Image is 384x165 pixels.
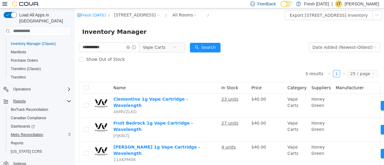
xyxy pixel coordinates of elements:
[90,4,91,9] span: /
[2,5,6,9] i: icon: shop
[6,114,74,122] button: Canadian Compliance
[253,64,256,67] i: icon: left
[8,123,37,130] a: Dashboards
[6,56,74,65] button: Purchase Orders
[8,40,58,47] a: Inventory Manager (Classic)
[11,141,23,146] span: Reports
[19,112,34,127] img: Fruit Bedrock 1g Vape Cartridge - Wavelength hero shot
[8,106,51,113] a: BioTrack Reconciliation
[11,75,26,80] span: Transfers
[13,99,26,104] span: Reports
[38,149,61,154] span: 11AKPM0K
[11,132,43,137] span: Metrc Reconciliation
[6,105,74,114] button: BioTrack Reconciliation
[298,37,301,41] i: icon: down
[13,87,31,92] span: Operations
[1,97,74,105] button: Reports
[11,86,71,93] span: Operations
[236,88,250,99] span: Honey Green
[82,5,85,9] i: icon: close-circle
[176,77,187,82] span: Price
[11,149,42,154] span: [US_STATE] CCRS
[236,136,250,147] span: Honey Green
[335,0,342,7] div: Lucas Touchette
[38,77,51,82] span: Name
[33,4,34,9] span: /
[8,65,71,72] span: Transfers (Classic)
[146,77,163,82] span: In Stock
[11,116,46,120] span: Canadian Compliance
[267,64,271,67] i: icon: right
[6,122,74,131] a: Dashboards
[6,147,74,156] button: [US_STATE] CCRS
[146,112,163,117] u: 27 units
[304,0,329,7] p: Fresh [DATE]
[8,131,71,138] span: Metrc Reconciliation
[11,58,38,63] span: Purchase Orders
[7,19,75,28] span: Inventory Manager
[8,57,71,64] span: Purchase Orders
[1,85,74,93] button: Operations
[8,74,28,81] a: Transfers
[258,62,265,69] li: 1
[331,0,333,7] p: |
[97,2,118,11] div: All Rooms
[6,73,74,81] button: Transfers
[6,40,74,48] button: Inventory Manager (Classic)
[146,136,161,141] u: 4 units
[296,63,300,68] i: icon: down
[11,107,48,112] span: BioTrack Reconciliation
[236,112,250,123] span: Honey Green
[280,1,293,7] input: Dark Mode
[275,62,295,69] div: 25 / page
[8,140,71,147] span: Reports
[345,0,379,7] p: [PERSON_NAME]
[8,148,44,155] a: [US_STATE] CCRS
[8,131,46,138] a: Metrc Reconciliation
[210,2,297,12] button: Export [STREET_ADDRESS] Inventory
[38,136,125,147] a: [PERSON_NAME] 1g Vape Cartridge - Wavelength
[8,49,71,56] span: Manifests
[230,62,248,69] li: 3 results
[8,74,71,81] span: Transfers
[132,4,133,9] span: /
[176,136,191,141] span: $40.00
[251,62,258,69] li: Previous Page
[146,88,163,93] u: 23 units
[11,98,28,105] button: Reports
[306,93,333,102] button: icon: swapMove
[38,88,113,99] a: Clementine 1g Vape Cartridge - Wavelength
[261,77,289,82] span: Manufacturer
[8,57,40,64] a: Purchase Orders
[17,12,71,24] span: Load All Apps in [GEOGRAPHIC_DATA]
[210,133,234,157] td: Vape Carts
[258,62,265,69] a: 1
[306,140,333,150] button: icon: swapMove
[210,85,234,109] td: Vape Carts
[176,112,191,117] span: $40.00
[39,3,81,10] span: 2221 N. Belt Highway
[12,1,39,7] img: Cova
[115,34,145,44] button: icon: searchSearch
[11,50,26,55] span: Manifests
[11,98,71,105] span: Reports
[6,139,74,147] button: Reports
[176,88,191,93] span: $40.00
[68,34,91,43] span: Vape Carts
[236,77,256,82] span: Suppliers
[11,86,33,93] button: Operations
[6,65,74,73] button: Transfers (Classic)
[8,114,49,122] a: Canadian Compliance
[51,37,55,41] i: icon: close-circle
[11,124,35,129] span: Dashboards
[297,2,307,12] button: icon: ellipsis
[11,66,41,71] span: Transfers (Classic)
[8,148,71,155] span: Washington CCRS
[38,101,62,106] span: A6MVZLKG
[306,116,333,126] button: icon: swapMove
[19,136,34,151] img: Jack Herer 1g Vape Cartridge - Wavelength hero shot
[8,49,28,56] a: Manifests
[11,41,56,46] span: Inventory Manager (Classic)
[212,77,232,82] span: Category
[257,1,276,7] span: Feedback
